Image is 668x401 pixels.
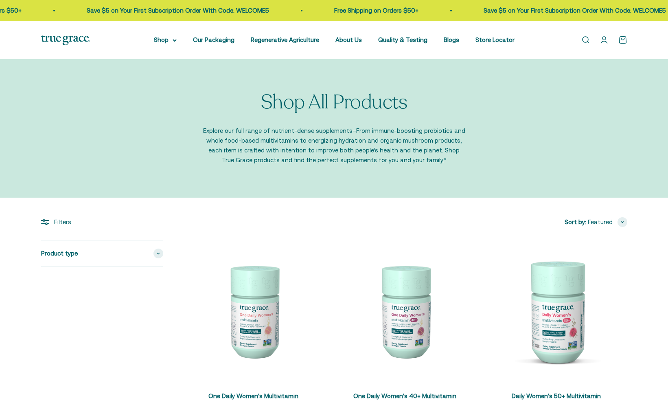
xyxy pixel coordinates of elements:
summary: Product type [41,240,163,267]
div: Filters [41,217,163,227]
a: Our Packaging [193,36,234,43]
span: Sort by: [565,217,586,227]
a: Store Locator [475,36,515,43]
a: Blogs [444,36,459,43]
img: We select ingredients that play a concrete role in true health, and we include them at effective ... [183,240,324,382]
button: Featured [588,217,627,227]
p: Save $5 on Your First Subscription Order With Code: WELCOME5 [477,6,659,15]
img: Daily Multivitamin for Immune Support, Energy, Daily Balance, and Healthy Bone Support* Vitamin A... [334,240,476,382]
a: Regenerative Agriculture [251,36,319,43]
a: One Daily Women's 40+ Multivitamin [353,392,456,399]
p: Save $5 on Your First Subscription Order With Code: WELCOME5 [80,6,263,15]
a: About Us [335,36,362,43]
p: Explore our full range of nutrient-dense supplements–From immune-boosting probiotics and whole fo... [202,126,467,165]
a: Daily Women's 50+ Multivitamin [512,392,601,399]
a: One Daily Women's Multivitamin [208,392,298,399]
img: Daily Women's 50+ Multivitamin [486,240,627,382]
a: Quality & Testing [378,36,427,43]
summary: Shop [154,35,177,45]
span: Product type [41,249,78,258]
span: Featured [588,217,613,227]
p: Shop All Products [261,92,407,113]
a: Free Shipping on Orders $50+ [328,7,412,14]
